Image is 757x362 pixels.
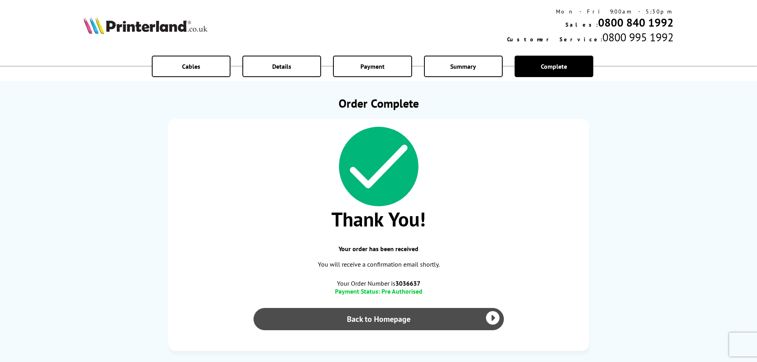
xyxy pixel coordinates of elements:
[176,206,581,232] span: Thank You!
[507,8,674,15] div: Mon - Fri 9:00am - 5:30pm
[565,21,598,28] span: Sales:
[598,15,674,30] a: 0800 840 1992
[168,95,589,111] h1: Order Complete
[176,259,581,270] p: You will receive a confirmation email shortly.
[395,279,420,287] b: 3036637
[176,245,581,253] span: Your order has been received
[381,287,422,295] span: Pre Authorised
[360,62,385,70] span: Payment
[450,62,476,70] span: Summary
[182,62,200,70] span: Cables
[83,17,207,34] img: Printerland Logo
[254,308,504,330] a: Back to Homepage
[602,30,674,45] span: 0800 995 1992
[335,287,380,295] span: Payment Status:
[176,279,581,287] span: Your Order Number is
[507,36,602,43] span: Customer Service:
[272,62,291,70] span: Details
[541,62,567,70] span: Complete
